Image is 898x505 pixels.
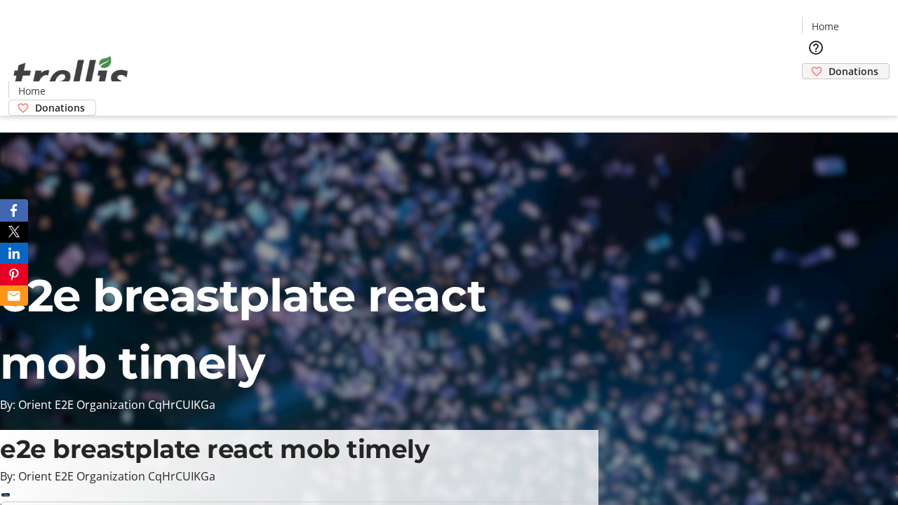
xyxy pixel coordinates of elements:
[802,34,830,62] button: Help
[802,63,890,79] a: Donations
[829,64,878,79] span: Donations
[9,83,54,98] a: Home
[8,41,133,111] img: Orient E2E Organization CqHrCUIKGa's Logo
[812,19,839,34] span: Home
[8,100,96,116] a: Donations
[35,100,85,115] span: Donations
[802,79,830,107] button: Cart
[803,19,847,34] a: Home
[18,83,46,98] span: Home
